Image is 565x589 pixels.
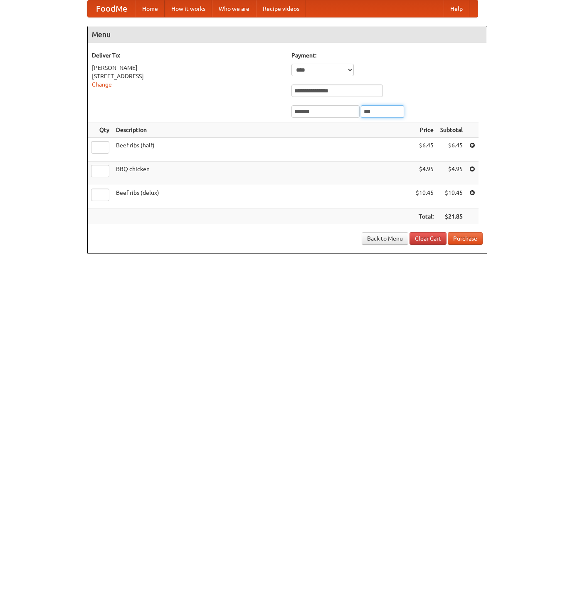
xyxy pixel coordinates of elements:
a: Home [136,0,165,17]
h5: Deliver To: [92,51,283,60]
td: $10.45 [412,185,437,209]
td: $4.95 [437,162,466,185]
h5: Payment: [291,51,483,60]
td: $10.45 [437,185,466,209]
th: Description [113,122,412,138]
a: How it works [165,0,212,17]
td: $6.45 [412,138,437,162]
div: [PERSON_NAME] [92,64,283,72]
th: $21.85 [437,209,466,224]
td: Beef ribs (delux) [113,185,412,209]
div: [STREET_ADDRESS] [92,72,283,80]
td: Beef ribs (half) [113,138,412,162]
th: Price [412,122,437,138]
td: $6.45 [437,138,466,162]
th: Total: [412,209,437,224]
td: $4.95 [412,162,437,185]
a: Who we are [212,0,256,17]
a: Back to Menu [362,232,408,245]
td: BBQ chicken [113,162,412,185]
a: Clear Cart [410,232,447,245]
a: FoodMe [88,0,136,17]
button: Purchase [448,232,483,245]
a: Recipe videos [256,0,306,17]
a: Change [92,81,112,88]
a: Help [444,0,469,17]
th: Subtotal [437,122,466,138]
h4: Menu [88,26,487,43]
th: Qty [88,122,113,138]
